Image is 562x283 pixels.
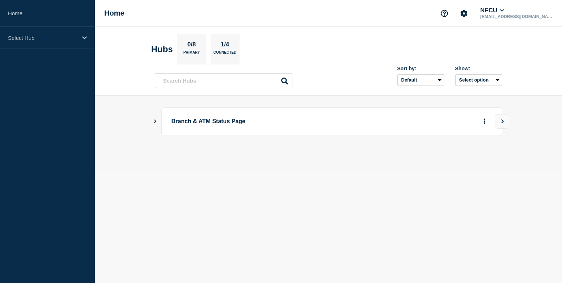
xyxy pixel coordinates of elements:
p: 0/8 [185,41,199,50]
p: Select Hub [8,35,77,41]
button: View [495,114,509,129]
p: Branch & ATM Status Page [172,115,372,128]
p: 1/4 [218,41,232,50]
button: Account settings [456,6,472,21]
h1: Home [104,9,124,17]
div: Sort by: [397,66,444,71]
button: Select option [455,74,502,86]
button: Show Connected Hubs [153,119,157,124]
button: More actions [480,115,489,128]
input: Search Hubs [155,73,292,88]
h2: Hubs [151,44,173,54]
button: NFCU [479,7,506,14]
select: Sort by [397,74,444,86]
p: Connected [214,50,236,58]
div: Show: [455,66,502,71]
p: [EMAIL_ADDRESS][DOMAIN_NAME] [479,14,554,19]
button: Support [437,6,452,21]
p: Primary [183,50,200,58]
